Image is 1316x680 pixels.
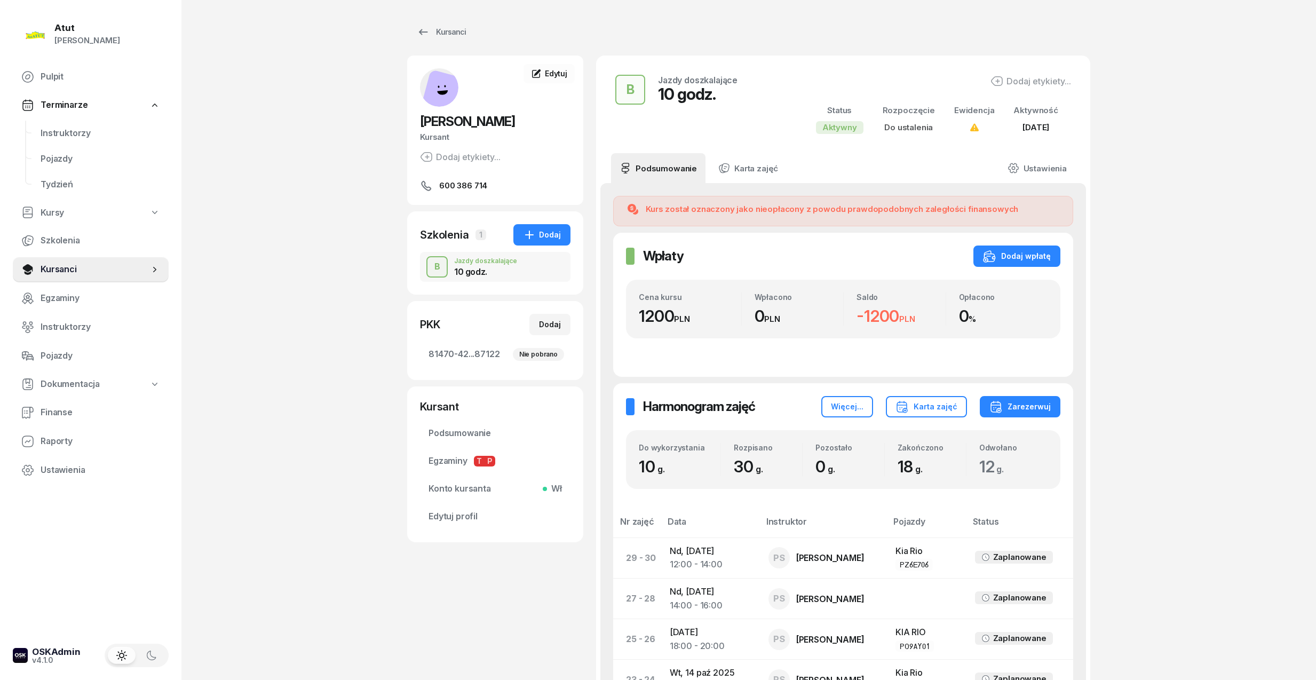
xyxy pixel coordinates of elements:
[734,443,802,452] div: Rozpisano
[485,456,495,466] span: P
[990,75,1071,88] button: Dodaj etykiety...
[41,126,160,140] span: Instruktorzy
[734,457,768,476] span: 30
[773,554,785,563] span: PS
[420,130,570,144] div: Kursant
[755,292,844,302] div: Wpłacono
[13,228,169,254] a: Szkolenia
[41,349,160,363] span: Pojazdy
[886,396,967,417] button: Karta zajęć
[429,482,562,496] span: Konto kursanta
[760,515,887,537] th: Instruktor
[13,257,169,282] a: Kursanci
[639,457,670,476] span: 10
[426,256,448,278] button: B
[13,429,169,454] a: Raporty
[639,292,741,302] div: Cena kursu
[13,286,169,311] a: Egzaminy
[13,648,28,663] img: logo-xs-dark@2x.png
[41,178,160,192] span: Tydzień
[1013,121,1058,135] div: [DATE]
[887,515,966,537] th: Pojazdy
[13,314,169,340] a: Instruktorzy
[657,464,665,475] small: g.
[646,203,1018,216] div: Kurs został oznaczony jako nieopłacony z powodu prawdopodobnych zaległości finansowych
[613,515,661,537] th: Nr zajęć
[41,263,149,276] span: Kursanci
[816,104,863,117] div: Status
[639,306,741,326] div: 1200
[821,396,873,417] button: Więcej...
[857,306,946,326] div: -1200
[613,619,661,660] td: 25 - 26
[884,122,933,132] span: Do ustalenia
[996,464,1004,475] small: g.
[420,421,570,446] a: Podsumowanie
[407,21,475,43] a: Kursanci
[658,84,738,104] div: 10 godz.
[513,348,564,361] div: Nie pobrano
[474,456,485,466] span: T
[54,23,120,33] div: Atut
[643,398,755,415] h2: Harmonogram zajęć
[796,635,865,644] div: [PERSON_NAME]
[429,454,562,468] span: Egzaminy
[895,400,957,413] div: Karta zajęć
[815,443,884,452] div: Pozostało
[796,595,865,603] div: [PERSON_NAME]
[41,463,160,477] span: Ustawienia
[420,448,570,474] a: EgzaminyTP
[475,230,486,240] span: 1
[41,377,100,391] span: Dokumentacja
[13,93,169,117] a: Terminarze
[420,504,570,529] a: Edytuj profil
[429,426,562,440] span: Podsumowanie
[756,464,763,475] small: g.
[41,434,160,448] span: Raporty
[816,121,863,134] div: Aktywny
[661,537,760,578] td: Nd, [DATE]
[547,482,562,496] span: Wł
[670,558,751,572] div: 12:00 - 14:00
[13,201,169,225] a: Kursy
[32,647,81,657] div: OSKAdmin
[545,69,567,78] span: Edytuj
[1013,104,1058,117] div: Aktywność
[815,457,884,477] div: 0
[420,151,501,163] div: Dodaj etykiety...
[32,146,169,172] a: Pojazdy
[613,537,661,578] td: 29 - 30
[828,464,835,475] small: g.
[989,400,1051,413] div: Zarezerwuj
[959,306,1048,326] div: 0
[13,372,169,397] a: Dokumentacja
[41,291,160,305] span: Egzaminy
[529,314,570,335] button: Dodaj
[773,635,785,644] span: PS
[41,234,160,248] span: Szkolenia
[883,104,935,117] div: Rozpoczęcie
[13,343,169,369] a: Pojazdy
[661,578,760,619] td: Nd, [DATE]
[439,179,487,192] span: 600 386 714
[674,314,690,324] small: PLN
[13,400,169,425] a: Finanse
[764,314,780,324] small: PLN
[993,550,1047,564] div: Zaplanowane
[41,320,160,334] span: Instruktorzy
[420,252,570,282] button: BJazdy doszkalające10 godz.
[899,314,915,324] small: PLN
[41,152,160,166] span: Pojazdy
[895,544,958,558] div: Kia Rio
[420,227,469,242] div: Szkolenia
[898,457,928,476] span: 18
[524,64,575,83] a: Edytuj
[639,443,720,452] div: Do wykorzystania
[900,560,929,569] div: PZ6E706
[999,153,1075,183] a: Ustawienia
[959,292,1048,302] div: Opłacono
[658,76,738,84] div: Jazdy doszkalające
[773,594,785,603] span: PS
[32,657,81,664] div: v4.1.0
